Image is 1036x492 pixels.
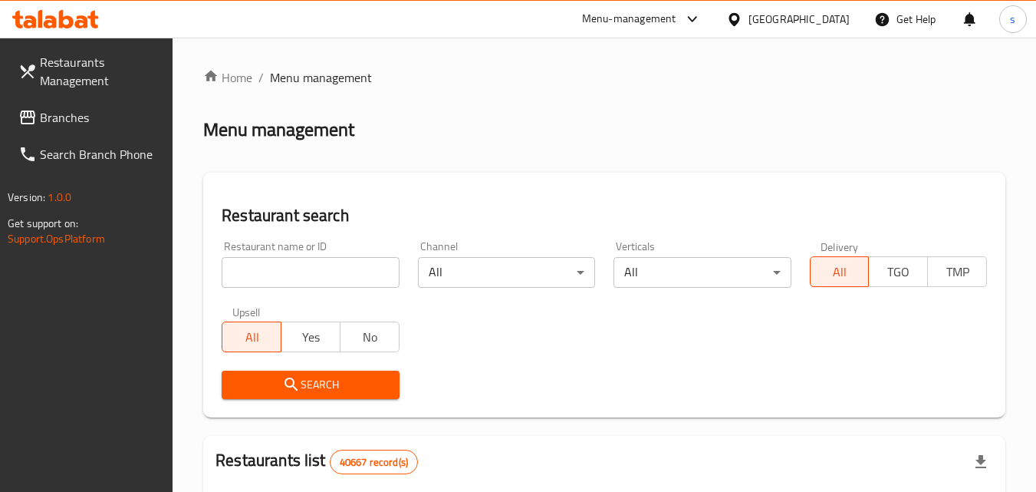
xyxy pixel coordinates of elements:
button: All [810,256,870,287]
button: TGO [868,256,928,287]
a: Support.OpsPlatform [8,229,105,249]
span: TMP [934,261,981,283]
span: TGO [875,261,922,283]
span: All [229,326,275,348]
span: Get support on: [8,213,78,233]
span: All [817,261,863,283]
div: [GEOGRAPHIC_DATA] [748,11,850,28]
span: 1.0.0 [48,187,71,207]
span: 40667 record(s) [331,455,417,470]
span: s [1010,11,1015,28]
button: No [340,322,400,352]
h2: Restaurants list [215,449,418,474]
button: TMP [927,256,987,287]
a: Branches [6,99,173,136]
span: Version: [8,187,45,207]
a: Home [203,68,252,87]
span: Restaurants Management [40,53,161,90]
span: Search [234,375,386,395]
div: Total records count [330,450,418,474]
span: Search Branch Phone [40,145,161,163]
h2: Restaurant search [222,204,987,227]
div: Menu-management [582,10,676,28]
div: Export file [962,444,999,480]
li: / [258,68,264,87]
h2: Menu management [203,117,354,142]
input: Search for restaurant name or ID.. [222,257,399,288]
label: Upsell [232,306,261,317]
span: Branches [40,108,161,127]
label: Delivery [821,241,859,252]
div: All [613,257,791,288]
nav: breadcrumb [203,68,1005,87]
button: Search [222,371,399,399]
span: Yes [288,326,334,348]
a: Search Branch Phone [6,136,173,173]
span: No [347,326,393,348]
button: All [222,322,281,352]
div: All [418,257,595,288]
a: Restaurants Management [6,44,173,99]
span: Menu management [270,68,372,87]
button: Yes [281,322,340,352]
